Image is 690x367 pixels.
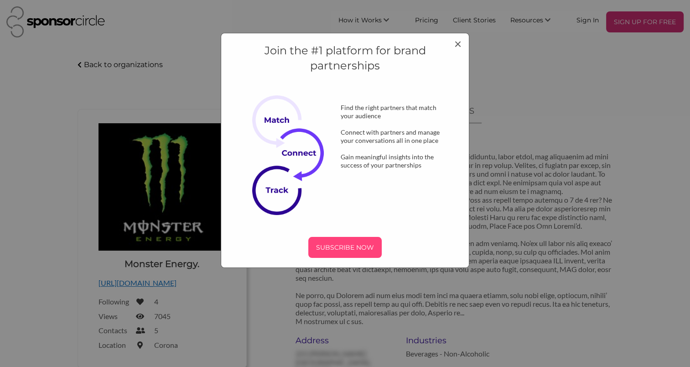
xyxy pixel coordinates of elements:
[312,241,378,254] p: SUBSCRIBE NOW
[231,43,459,73] h4: Join the #1 platform for brand partnerships
[326,128,459,145] div: Connect with partners and manage your conversations all in one place
[326,153,459,169] div: Gain meaningful insights into the success of your partnerships
[231,237,459,258] a: SUBSCRIBE NOW
[454,36,462,51] span: ×
[454,37,462,50] button: Close modal
[252,95,334,215] img: Subscribe Now Image
[326,104,459,120] div: Find the right partners that match your audience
